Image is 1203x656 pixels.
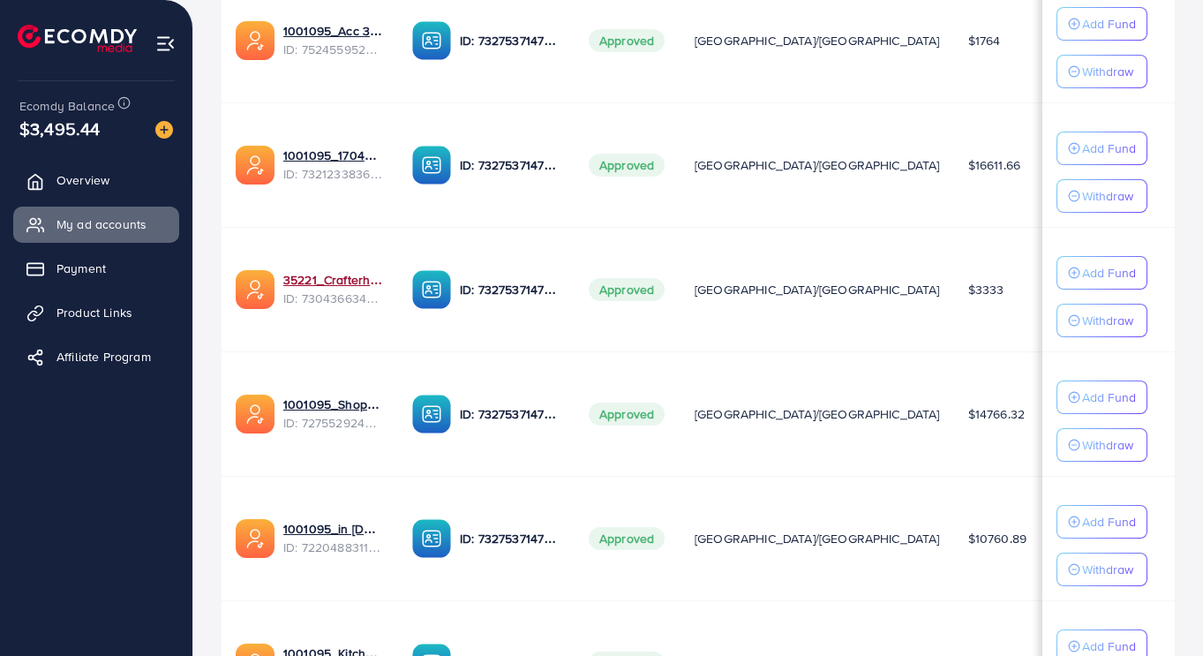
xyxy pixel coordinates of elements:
a: Product Links [13,295,179,330]
button: Withdraw [1056,304,1147,337]
span: ID: 7275529244510306305 [283,414,384,432]
a: 1001095_in [DOMAIN_NAME]_1681150971525 [283,520,384,538]
img: ic-ba-acc.ded83a64.svg [412,519,451,558]
p: ID: 7327537147282571265 [460,279,560,300]
p: Withdraw [1082,310,1133,331]
a: 1001095_Shopping Center [283,396,384,413]
div: <span class='underline'>35221_Crafterhide ad_1700680330947</span></br>7304366343393296385 [283,271,384,307]
iframe: Chat [1128,577,1190,643]
span: Approved [589,154,665,177]
span: [GEOGRAPHIC_DATA]/[GEOGRAPHIC_DATA] [695,530,940,547]
button: Add Fund [1056,381,1147,414]
a: 1001095_1704607619722 [283,147,384,164]
span: [GEOGRAPHIC_DATA]/[GEOGRAPHIC_DATA] [695,156,940,174]
span: ID: 7321233836078252033 [283,165,384,183]
img: image [155,121,173,139]
img: ic-ads-acc.e4c84228.svg [236,395,274,434]
span: Ecomdy Balance [19,97,115,115]
p: Add Fund [1082,387,1136,408]
img: ic-ads-acc.e4c84228.svg [236,146,274,185]
span: Payment [56,260,106,277]
p: Withdraw [1082,559,1133,580]
span: Affiliate Program [56,348,151,366]
p: Withdraw [1082,434,1133,456]
p: ID: 7327537147282571265 [460,528,560,549]
span: $10760.89 [968,530,1026,547]
span: Overview [56,171,109,189]
img: menu [155,34,176,54]
img: ic-ads-acc.e4c84228.svg [236,519,274,558]
span: $14766.32 [968,405,1025,423]
span: [GEOGRAPHIC_DATA]/[GEOGRAPHIC_DATA] [695,281,940,298]
span: Approved [589,278,665,301]
img: logo [18,25,137,52]
a: My ad accounts [13,207,179,242]
p: Add Fund [1082,511,1136,532]
span: $3,495.44 [19,116,100,141]
p: Withdraw [1082,61,1133,82]
button: Add Fund [1056,7,1147,41]
span: ID: 7220488311670947841 [283,539,384,556]
img: ic-ba-acc.ded83a64.svg [412,270,451,309]
span: Product Links [56,304,132,321]
a: 1001095_Acc 3_1751948238983 [283,22,384,40]
div: <span class='underline'>1001095_1704607619722</span></br>7321233836078252033 [283,147,384,183]
div: <span class='underline'>1001095_Shopping Center</span></br>7275529244510306305 [283,396,384,432]
span: $3333 [968,281,1004,298]
button: Withdraw [1056,428,1147,462]
a: 35221_Crafterhide ad_1700680330947 [283,271,384,289]
p: ID: 7327537147282571265 [460,403,560,425]
span: ID: 7304366343393296385 [283,290,384,307]
p: Add Fund [1082,138,1136,159]
span: Approved [589,29,665,52]
img: ic-ads-acc.e4c84228.svg [236,270,274,309]
button: Add Fund [1056,256,1147,290]
img: ic-ads-acc.e4c84228.svg [236,21,274,60]
p: Withdraw [1082,185,1133,207]
p: ID: 7327537147282571265 [460,30,560,51]
span: $16611.66 [968,156,1020,174]
button: Withdraw [1056,553,1147,586]
div: <span class='underline'>1001095_Acc 3_1751948238983</span></br>7524559526306070535 [283,22,384,58]
img: ic-ba-acc.ded83a64.svg [412,21,451,60]
p: Add Fund [1082,262,1136,283]
span: Approved [589,403,665,426]
a: Overview [13,162,179,198]
a: Payment [13,251,179,286]
span: [GEOGRAPHIC_DATA]/[GEOGRAPHIC_DATA] [695,405,940,423]
span: $1764 [968,32,1001,49]
span: ID: 7524559526306070535 [283,41,384,58]
button: Withdraw [1056,55,1147,88]
img: ic-ba-acc.ded83a64.svg [412,146,451,185]
a: Affiliate Program [13,339,179,374]
p: ID: 7327537147282571265 [460,155,560,176]
div: <span class='underline'>1001095_in vogue.pk_1681150971525</span></br>7220488311670947841 [283,520,384,556]
span: Approved [589,527,665,550]
p: Add Fund [1082,13,1136,34]
button: Withdraw [1056,179,1147,213]
img: ic-ba-acc.ded83a64.svg [412,395,451,434]
span: [GEOGRAPHIC_DATA]/[GEOGRAPHIC_DATA] [695,32,940,49]
button: Add Fund [1056,132,1147,165]
button: Add Fund [1056,505,1147,539]
span: My ad accounts [56,215,147,233]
